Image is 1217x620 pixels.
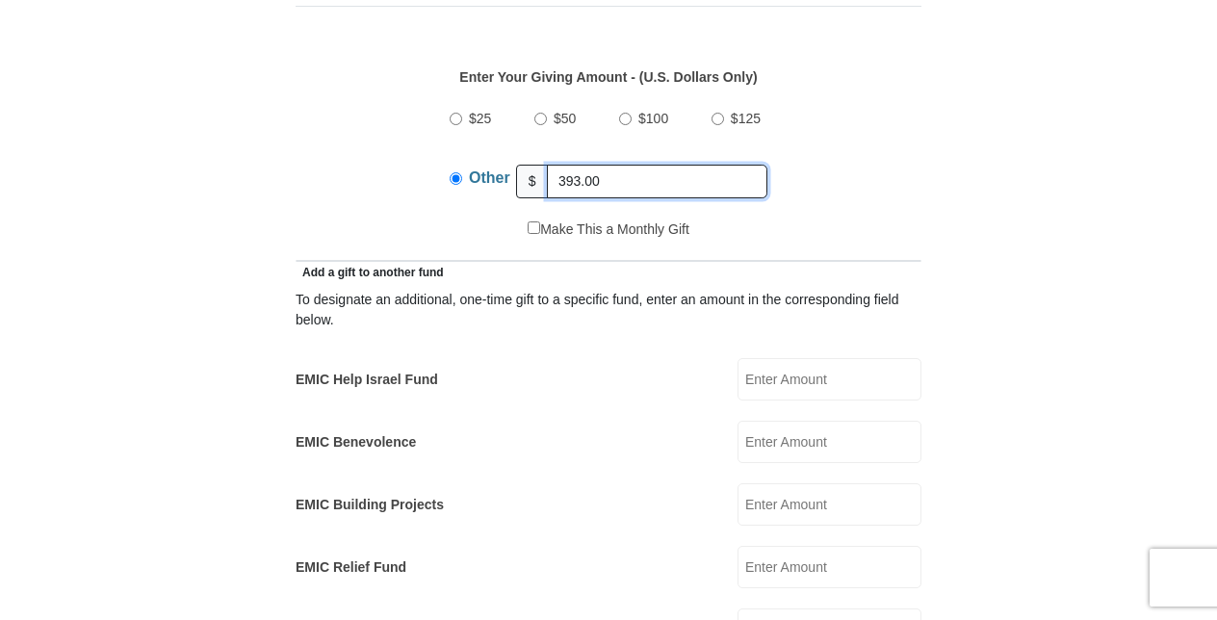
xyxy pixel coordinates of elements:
[738,483,921,526] input: Enter Amount
[296,557,406,578] label: EMIC Relief Fund
[296,266,444,279] span: Add a gift to another fund
[469,169,510,186] span: Other
[554,111,576,126] span: $50
[296,290,921,330] div: To designate an additional, one-time gift to a specific fund, enter an amount in the correspondin...
[469,111,491,126] span: $25
[638,111,668,126] span: $100
[738,421,921,463] input: Enter Amount
[731,111,761,126] span: $125
[516,165,549,198] span: $
[296,432,416,452] label: EMIC Benevolence
[738,546,921,588] input: Enter Amount
[738,358,921,400] input: Enter Amount
[296,495,444,515] label: EMIC Building Projects
[528,220,689,240] label: Make This a Monthly Gift
[528,221,540,234] input: Make This a Monthly Gift
[296,370,438,390] label: EMIC Help Israel Fund
[459,69,757,85] strong: Enter Your Giving Amount - (U.S. Dollars Only)
[547,165,767,198] input: Other Amount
